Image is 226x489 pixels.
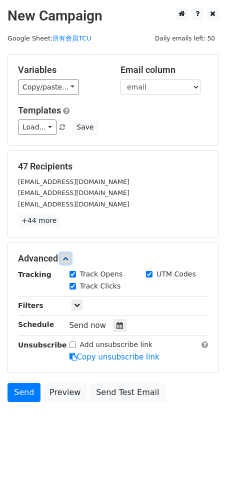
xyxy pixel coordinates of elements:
[72,119,98,135] button: Save
[18,119,56,135] a: Load...
[18,270,51,278] strong: Tracking
[18,178,129,185] small: [EMAIL_ADDRESS][DOMAIN_NAME]
[52,34,91,42] a: 所有會員TCU
[151,34,218,42] a: Daily emails left: 50
[18,214,60,227] a: +44 more
[176,441,226,489] iframe: Chat Widget
[7,34,91,42] small: Google Sheet:
[176,441,226,489] div: 聊天小工具
[89,383,165,402] a: Send Test Email
[69,352,159,361] a: Copy unsubscribe link
[18,320,54,328] strong: Schedule
[18,301,43,309] strong: Filters
[18,105,61,115] a: Templates
[18,79,79,95] a: Copy/paste...
[18,189,129,196] small: [EMAIL_ADDRESS][DOMAIN_NAME]
[18,200,129,208] small: [EMAIL_ADDRESS][DOMAIN_NAME]
[151,33,218,44] span: Daily emails left: 50
[18,341,67,349] strong: Unsubscribe
[120,64,208,75] h5: Email column
[18,64,105,75] h5: Variables
[7,7,218,24] h2: New Campaign
[80,339,153,350] label: Add unsubscribe link
[43,383,87,402] a: Preview
[80,269,123,279] label: Track Opens
[69,321,106,330] span: Send now
[80,281,121,291] label: Track Clicks
[18,253,208,264] h5: Advanced
[18,161,208,172] h5: 47 Recipients
[7,383,40,402] a: Send
[156,269,195,279] label: UTM Codes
